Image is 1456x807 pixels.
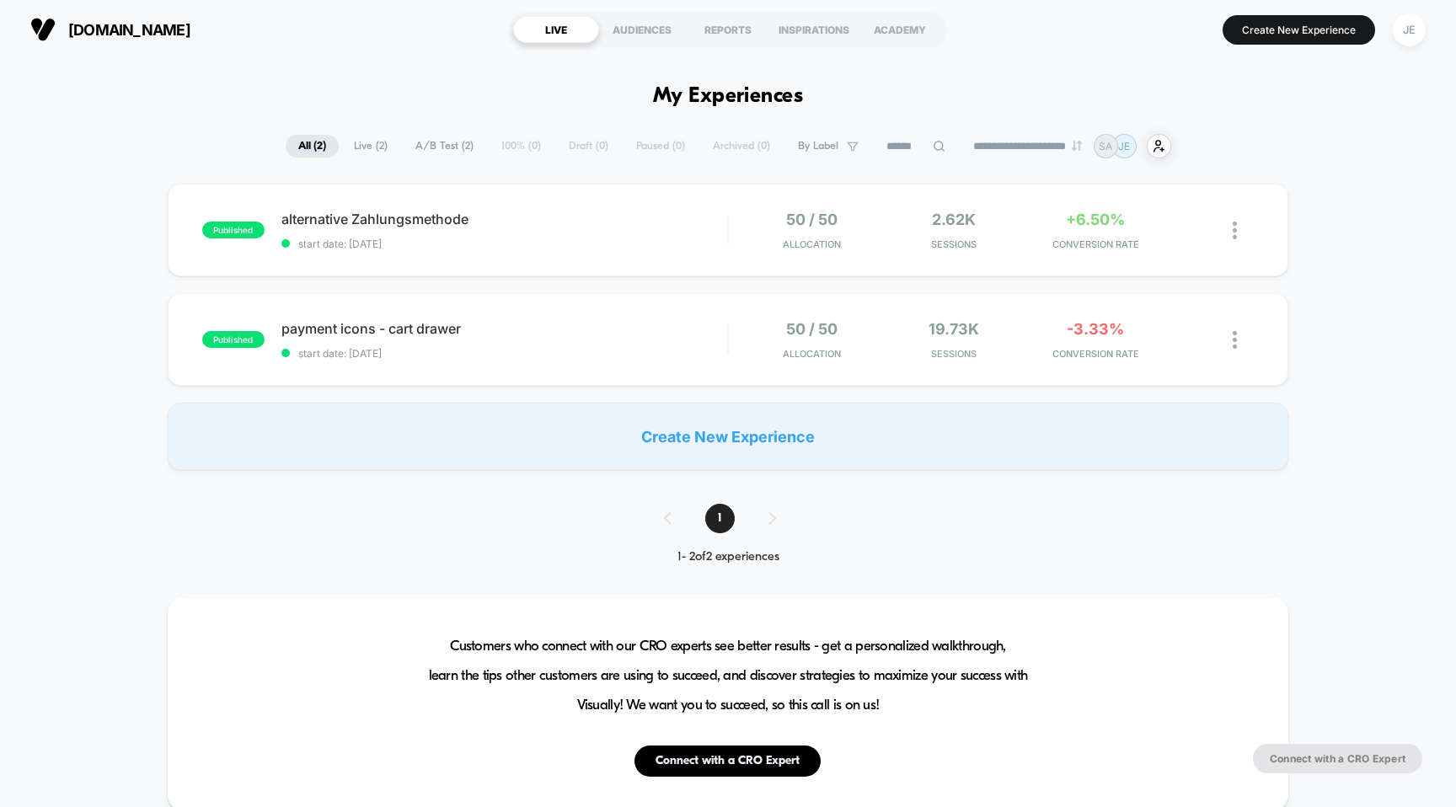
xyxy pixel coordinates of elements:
button: JE [1388,13,1431,47]
span: CONVERSION RATE [1029,348,1162,360]
div: REPORTS [685,16,771,43]
span: [DOMAIN_NAME] [68,21,190,39]
img: close [1233,222,1237,239]
button: [DOMAIN_NAME] [25,16,195,43]
span: published [202,331,265,348]
span: Sessions [887,238,1020,250]
div: LIVE [513,16,599,43]
div: JE [1393,13,1426,46]
div: ACADEMY [857,16,943,43]
p: SA [1099,140,1112,152]
span: Customers who connect with our CRO experts see better results - get a personalized walkthrough, l... [429,632,1028,720]
span: +6.50% [1066,211,1125,228]
span: Allocation [783,348,841,360]
span: 50 / 50 [786,320,838,338]
img: end [1072,141,1082,151]
span: A/B Test ( 2 ) [403,135,486,158]
span: alternative Zahlungsmethode [281,211,728,227]
img: Visually logo [30,17,56,42]
span: payment icons - cart drawer [281,320,728,337]
span: start date: [DATE] [281,238,728,250]
div: INSPIRATIONS [771,16,857,43]
div: AUDIENCES [599,16,685,43]
div: Create New Experience [168,403,1289,470]
h1: My Experiences [653,84,804,109]
span: 19.73k [929,320,979,338]
button: Connect with a CRO Expert [1253,744,1422,773]
span: 2.62k [932,211,976,228]
button: Connect with a CRO Expert [634,746,821,777]
button: Create New Experience [1223,15,1375,45]
span: Sessions [887,348,1020,360]
img: close [1233,331,1237,349]
span: published [202,222,265,238]
p: JE [1118,140,1130,152]
span: CONVERSION RATE [1029,238,1162,250]
span: All ( 2 ) [286,135,339,158]
span: 50 / 50 [786,211,838,228]
span: Live ( 2 ) [341,135,400,158]
span: 1 [705,504,735,533]
span: By Label [798,140,838,152]
div: 1 - 2 of 2 experiences [647,550,810,564]
span: Allocation [783,238,841,250]
span: -3.33% [1067,320,1124,338]
span: start date: [DATE] [281,347,728,360]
